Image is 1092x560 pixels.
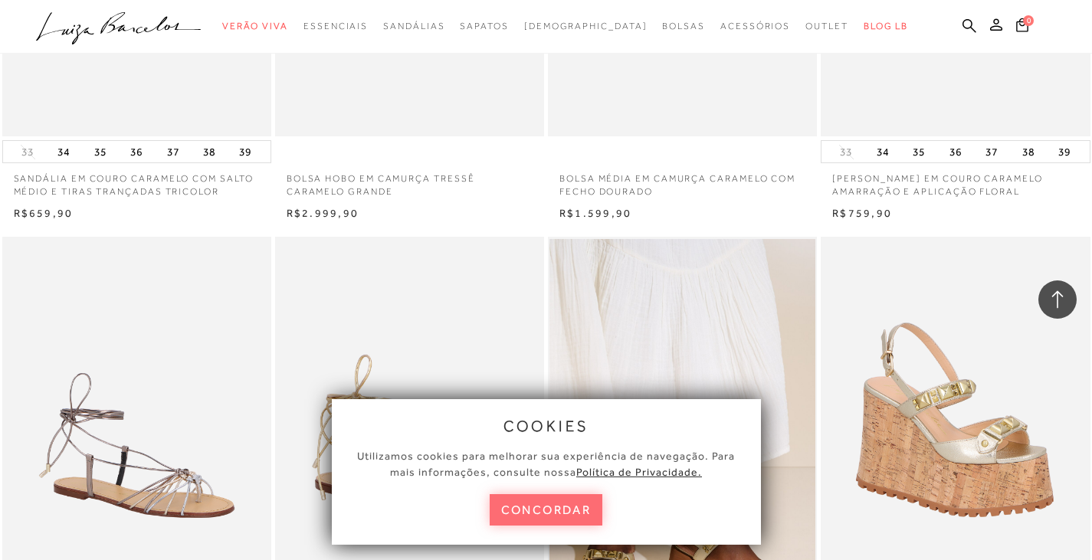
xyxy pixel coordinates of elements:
button: 34 [872,141,894,162]
a: SANDÁLIA EM COURO CARAMELO COM SALTO MÉDIO E TIRAS TRANÇADAS TRICOLOR [2,163,271,198]
button: 0 [1012,17,1033,38]
a: BOLSA HOBO EM CAMURÇA TRESSÊ CARAMELO GRANDE [275,163,544,198]
a: noSubCategoriesText [805,12,848,41]
button: 36 [945,141,966,162]
span: Outlet [805,21,848,31]
span: Acessórios [720,21,790,31]
a: noSubCategoriesText [662,12,705,41]
span: R$2.999,90 [287,207,359,219]
button: 38 [1018,141,1039,162]
span: R$759,90 [832,207,892,219]
a: BOLSA MÉDIA EM CAMURÇA CARAMELO COM FECHO DOURADO [548,163,817,198]
span: Verão Viva [222,21,288,31]
button: 36 [126,141,147,162]
a: noSubCategoriesText [524,12,648,41]
button: 39 [1054,141,1075,162]
a: noSubCategoriesText [383,12,444,41]
a: noSubCategoriesText [720,12,790,41]
span: cookies [503,418,589,434]
button: 35 [908,141,930,162]
span: R$659,90 [14,207,74,219]
button: concordar [490,494,603,526]
button: 33 [835,145,857,159]
a: Política de Privacidade. [576,466,702,478]
span: Utilizamos cookies para melhorar sua experiência de navegação. Para mais informações, consulte nossa [357,450,735,478]
a: [PERSON_NAME] EM COURO CARAMELO AMARRAÇÃO E APLICAÇÃO FLORAL [821,163,1090,198]
span: BLOG LB [864,21,908,31]
button: 35 [90,141,111,162]
span: Sandálias [383,21,444,31]
button: 34 [53,141,74,162]
a: noSubCategoriesText [460,12,508,41]
span: 0 [1023,15,1034,26]
button: 33 [17,145,38,159]
button: 38 [198,141,220,162]
button: 39 [234,141,256,162]
a: noSubCategoriesText [222,12,288,41]
a: noSubCategoriesText [303,12,368,41]
a: BLOG LB [864,12,908,41]
span: Sapatos [460,21,508,31]
button: 37 [162,141,184,162]
button: 37 [981,141,1002,162]
span: R$1.599,90 [559,207,631,219]
span: Essenciais [303,21,368,31]
span: Bolsas [662,21,705,31]
span: [DEMOGRAPHIC_DATA] [524,21,648,31]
